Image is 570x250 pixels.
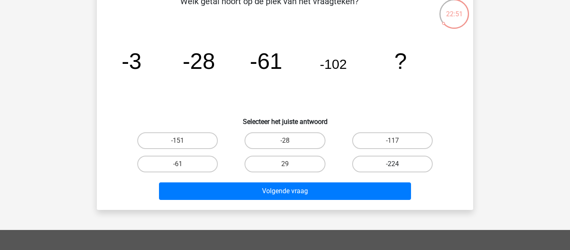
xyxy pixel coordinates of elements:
[183,48,215,73] tspan: -28
[121,48,141,73] tspan: -3
[137,156,218,172] label: -61
[352,132,433,149] label: -117
[320,57,347,72] tspan: -102
[245,132,325,149] label: -28
[137,132,218,149] label: -151
[394,48,407,73] tspan: ?
[159,182,411,200] button: Volgende vraag
[250,48,282,73] tspan: -61
[110,111,460,126] h6: Selecteer het juiste antwoord
[352,156,433,172] label: -224
[245,156,325,172] label: 29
